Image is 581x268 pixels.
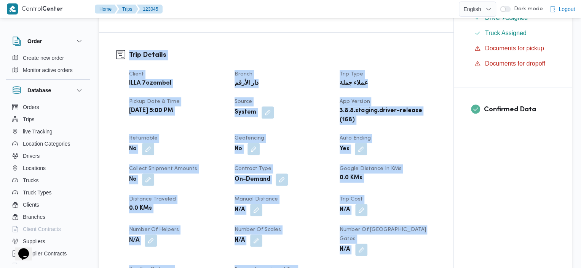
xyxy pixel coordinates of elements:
b: 3.8.8.staging.driver-release (168) [340,106,434,125]
span: Documents for pickup [485,44,544,53]
span: Number of Scales [235,227,281,232]
span: Trips [23,115,35,124]
span: Documents for dropoff [485,59,545,68]
b: N/A [235,205,245,215]
button: Order [12,37,84,46]
span: Truck Assigned [485,29,527,38]
b: 0.0 KMs [129,204,152,213]
b: N/A [340,245,350,254]
b: Yes [340,144,350,154]
b: System [235,108,256,117]
span: Drivers [23,151,40,160]
span: Returnable [129,136,158,141]
span: live Tracking [23,127,53,136]
b: دار الأرقم [235,79,259,88]
div: Order [6,52,90,79]
button: Trucks [9,174,87,186]
h3: Database [27,86,51,95]
img: X8yXhbKr1z7QwAAAABJRU5ErkJggg== [7,3,18,14]
button: Create new order [9,52,87,64]
span: Trip Type [340,72,363,77]
button: Database [12,86,84,95]
span: App Version [340,99,370,104]
button: Documents for dropoff [471,58,555,70]
b: N/A [340,205,350,215]
span: Locations [23,164,46,173]
button: live Tracking [9,125,87,138]
span: Location Categories [23,139,70,148]
b: On-Demand [235,175,270,184]
span: Manual Distance [235,197,278,202]
span: Collect Shipment Amounts [129,166,197,171]
b: [DATE] 5:00 PM [129,106,173,116]
b: N/A [235,236,245,245]
span: Truck Types [23,188,51,197]
span: Documents for dropoff [485,60,545,67]
span: Truck Assigned [485,30,527,36]
span: Dark mode [511,6,543,12]
span: Suppliers [23,237,45,246]
span: Trip Cost [340,197,363,202]
b: No [235,144,242,154]
b: N/A [129,236,139,245]
span: Pickup date & time [129,99,180,104]
b: Center [42,6,63,12]
span: Source [235,99,252,104]
span: Logout [559,5,575,14]
span: Create new order [23,53,64,63]
button: Logout [546,2,578,17]
span: Number of [GEOGRAPHIC_DATA] Gates [340,227,426,241]
span: Monitor active orders [23,66,73,75]
button: Monitor active orders [9,64,87,76]
button: Home [95,5,118,14]
h3: Confirmed Data [484,104,555,115]
span: Documents for pickup [485,45,544,51]
span: Number of Helpers [129,227,179,232]
button: Documents for pickup [471,42,555,55]
button: Trips [9,113,87,125]
span: Client [129,72,144,77]
button: Supplier Contracts [9,247,87,260]
button: Clients [9,199,87,211]
h3: Trip Details [129,50,436,60]
iframe: chat widget [8,238,32,260]
button: Location Categories [9,138,87,150]
span: Clients [23,200,39,209]
span: Client Contracts [23,225,61,234]
button: Truck Types [9,186,87,199]
span: Branches [23,212,45,221]
b: ILLA 7ozombol [129,79,171,88]
b: 0.0 KMs [340,173,362,183]
button: Branches [9,211,87,223]
b: No [129,144,137,154]
span: Orders [23,103,39,112]
button: Trips [116,5,138,14]
button: Orders [9,101,87,113]
span: Contract Type [235,166,271,171]
h3: Order [27,37,42,46]
span: Auto Ending [340,136,370,141]
span: Supplier Contracts [23,249,67,258]
button: Locations [9,162,87,174]
span: Branch [235,72,252,77]
div: Database [6,101,90,266]
button: Truck Assigned [471,27,555,39]
span: Geofencing [235,136,264,141]
b: No [129,175,137,184]
span: Trucks [23,176,38,185]
button: Client Contracts [9,223,87,235]
span: Distance Traveled [129,197,176,202]
b: عملاء جملة [340,79,368,88]
button: Suppliers [9,235,87,247]
button: Drivers [9,150,87,162]
button: 123045 [137,5,163,14]
span: Google distance in KMs [340,166,401,171]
